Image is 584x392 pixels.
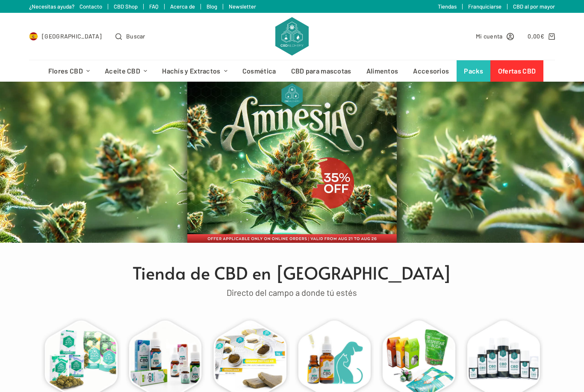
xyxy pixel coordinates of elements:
[114,3,138,10] a: CBD Shop
[29,32,38,41] img: ES Flag
[359,60,406,82] a: Alimentos
[528,32,544,40] bdi: 0,00
[29,3,102,10] a: ¿Necesitas ayuda? Contacto
[97,60,155,82] a: Aceite CBD
[6,155,20,169] img: previous arrow
[170,3,195,10] a: Acerca de
[476,31,514,41] a: Mi cuenta
[564,155,578,169] img: next arrow
[41,60,97,82] a: Flores CBD
[206,3,217,10] a: Blog
[275,17,309,56] img: CBD Alchemy
[235,60,283,82] a: Cosmética
[42,31,102,41] span: [GEOGRAPHIC_DATA]
[457,60,491,82] a: Packs
[540,32,544,40] span: €
[438,3,457,10] a: Tiendas
[33,286,550,300] p: Directo del campo a donde tú estés
[115,31,145,41] button: Abrir formulario de búsqueda
[528,31,555,41] a: Carro de compra
[468,3,501,10] a: Franquiciarse
[33,260,550,286] h1: Tienda de CBD en [GEOGRAPHIC_DATA]
[41,60,543,82] nav: Menú de cabecera
[229,3,256,10] a: Newsletter
[155,60,235,82] a: Hachís y Extractos
[126,31,145,41] span: Buscar
[476,31,503,41] span: Mi cuenta
[513,3,555,10] a: CBD al por mayor
[283,60,359,82] a: CBD para mascotas
[29,31,102,41] a: Select Country
[406,60,457,82] a: Accesorios
[149,3,159,10] a: FAQ
[490,60,543,82] a: Ofertas CBD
